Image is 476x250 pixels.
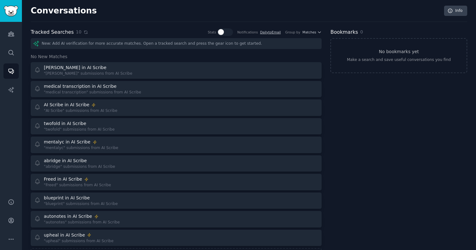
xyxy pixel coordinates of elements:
[44,213,92,220] div: autonotes in AI Scribe
[44,90,141,95] div: "medical transcription" submissions from AI Scribe
[4,6,18,17] img: GummySearch logo
[379,48,419,55] h3: No bookmarks yet
[31,53,67,60] span: No New Matches
[31,192,322,209] a: blueprint in AI Scribe"blueprint" submissions from AI Scribe
[44,157,87,164] div: abridge in AI Scribe
[303,30,322,34] button: Matches
[31,62,322,79] a: [PERSON_NAME] in AI Scribe"[PERSON_NAME]" submissions from AI Scribe
[208,30,216,34] div: Stats
[31,28,74,36] h2: Tracked Searches
[303,30,316,34] span: Matches
[31,230,322,246] a: upheal in AI Scribe"upheal" submissions from AI Scribe
[347,57,451,63] div: Make a search and save useful conversations you find
[44,83,116,90] div: medical transcription in AI Scribe
[31,6,97,16] h2: Conversations
[44,71,132,77] div: "[PERSON_NAME]" submissions from AI Scribe
[44,176,82,182] div: Freed in AI Scribe
[330,38,467,73] a: No bookmarks yetMake a search and save useful conversations you find
[31,155,322,172] a: abridge in AI Scribe"abridge" submissions from AI Scribe
[330,28,358,36] h2: Bookmarks
[285,30,300,34] div: Group by
[44,182,111,188] div: "Freed" submissions from AI Scribe
[44,201,118,207] div: "blueprint" submissions from AI Scribe
[44,127,115,132] div: "twofold" submissions from AI Scribe
[44,102,89,108] div: AI Scribe in AI Scribe
[44,220,120,225] div: "autonotes" submissions from AI Scribe
[260,30,281,34] a: DailytoEmail
[31,99,322,116] a: AI Scribe in AI Scribe"AI Scribe" submissions from AI Scribe
[44,145,118,151] div: "mentalyc" submissions from AI Scribe
[31,137,322,153] a: mentalyc in AI Scribe"mentalyc" submissions from AI Scribe
[44,64,106,71] div: [PERSON_NAME] in AI Scribe
[31,174,322,190] a: Freed in AI Scribe"Freed" submissions from AI Scribe
[444,6,467,16] a: Info
[76,29,81,35] span: 10
[44,164,115,170] div: "abridge" submissions from AI Scribe
[44,108,117,114] div: "AI Scribe" submissions from AI Scribe
[44,139,91,145] div: mentalyc in AI Scribe
[31,81,322,97] a: medical transcription in AI Scribe"medical transcription" submissions from AI Scribe
[44,195,90,201] div: blueprint in AI Scribe
[31,211,322,227] a: autonotes in AI Scribe"autonotes" submissions from AI Scribe
[31,118,322,135] a: twofold in AI Scribe"twofold" submissions from AI Scribe
[44,120,86,127] div: twofold in AI Scribe
[44,232,85,238] div: upheal in AI Scribe
[31,38,322,49] div: New: Add AI verification for more accurate matches. Open a tracked search and press the gear icon...
[360,29,363,34] span: 0
[44,238,113,244] div: "upheal" submissions from AI Scribe
[237,30,258,34] div: Notifications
